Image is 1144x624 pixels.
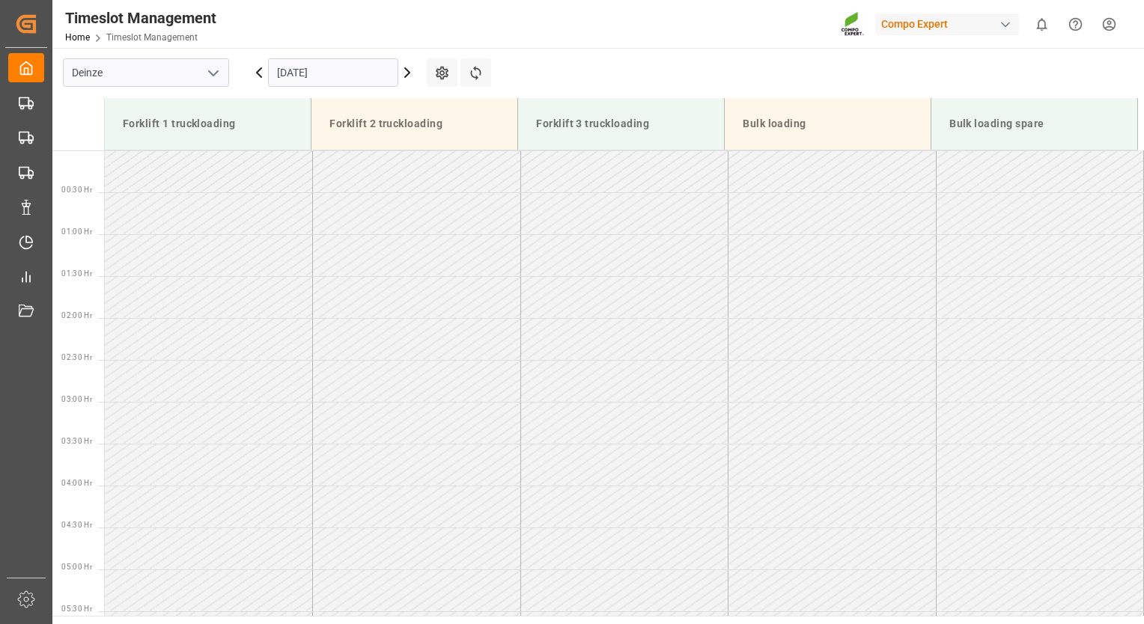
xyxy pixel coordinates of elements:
[875,10,1025,38] button: Compo Expert
[61,227,92,236] span: 01:00 Hr
[737,110,919,138] div: Bulk loading
[1025,7,1059,41] button: show 0 new notifications
[323,110,505,138] div: Forklift 2 truckloading
[61,269,92,278] span: 01:30 Hr
[63,58,229,87] input: Type to search/select
[61,605,92,613] span: 05:30 Hr
[117,110,299,138] div: Forklift 1 truckloading
[61,311,92,319] span: 02:00 Hr
[875,13,1019,35] div: Compo Expert
[1059,7,1092,41] button: Help Center
[61,186,92,194] span: 00:30 Hr
[61,353,92,361] span: 02:30 Hr
[61,437,92,445] span: 03:30 Hr
[841,11,865,37] img: Screenshot%202023-09-29%20at%2010.02.21.png_1712312052.png
[61,563,92,571] span: 05:00 Hr
[201,61,224,85] button: open menu
[530,110,712,138] div: Forklift 3 truckloading
[65,7,216,29] div: Timeslot Management
[61,479,92,487] span: 04:00 Hr
[61,395,92,403] span: 03:00 Hr
[61,521,92,529] span: 04:30 Hr
[268,58,398,87] input: DD.MM.YYYY
[943,110,1125,138] div: Bulk loading spare
[65,32,90,43] a: Home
